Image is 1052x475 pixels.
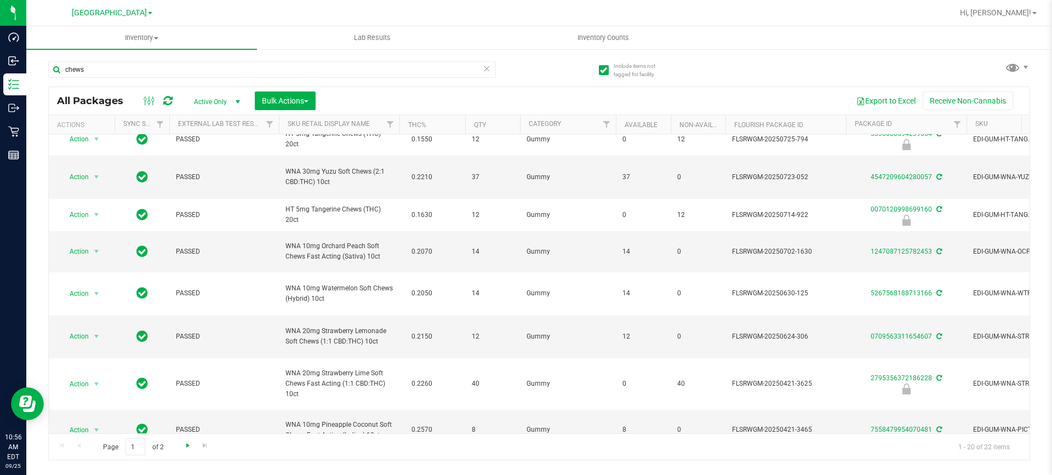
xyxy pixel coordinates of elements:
span: Sync from Compliance System [935,173,942,181]
span: PASSED [176,172,272,182]
span: Action [60,422,89,438]
inline-svg: Outbound [8,102,19,113]
span: 0.1630 [406,207,438,223]
span: Sync from Compliance System [935,374,942,382]
a: 5267568188713166 [871,289,932,297]
span: 0.2150 [406,329,438,345]
a: Non-Available [679,121,728,129]
div: Newly Received [844,139,968,150]
p: 10:56 AM EDT [5,432,21,462]
span: select [90,329,104,344]
span: Sync from Compliance System [935,248,942,255]
div: Newly Received [844,384,968,394]
a: 4547209604280057 [871,173,932,181]
span: FLSRWGM-20250702-1630 [732,247,839,257]
span: 40 [677,379,719,389]
span: Action [60,131,89,147]
span: FLSRWGM-20250714-922 [732,210,839,220]
span: All Packages [57,95,134,107]
span: 12 [472,331,513,342]
span: Gummy [527,134,609,145]
span: HT 5mg Tangerine Chews (THC) 20ct [285,129,393,150]
a: Go to the last page [197,438,213,453]
span: In Sync [136,422,148,437]
span: Gummy [527,247,609,257]
a: Filter [598,115,616,134]
span: 0 [622,210,664,220]
span: 0 [677,288,719,299]
span: 40 [472,379,513,389]
span: WNA 30mg Yuzu Soft Chews (2:1 CBD:THC) 10ct [285,167,393,187]
span: PASSED [176,425,272,435]
a: 1247087125782453 [871,248,932,255]
span: WNA 20mg Strawberry Lime Soft Chews Fast Acting (1:1 CBD:THC) 10ct [285,368,393,400]
span: Sync from Compliance System [935,333,942,340]
span: PASSED [176,210,272,220]
a: Qty [474,121,486,129]
span: 12 [472,134,513,145]
span: FLSRWGM-20250421-3625 [732,379,839,389]
span: 1 - 20 of 22 items [950,438,1019,455]
span: In Sync [136,169,148,185]
span: select [90,244,104,259]
span: Action [60,376,89,392]
span: Gummy [527,288,609,299]
span: 8 [622,425,664,435]
a: Inventory Counts [488,26,718,49]
span: FLSRWGM-20250421-3465 [732,425,839,435]
p: 09/25 [5,462,21,470]
span: 0 [677,425,719,435]
span: [GEOGRAPHIC_DATA] [72,8,147,18]
button: Export to Excel [849,91,923,110]
span: 12 [677,134,719,145]
span: Inventory Counts [563,33,644,43]
a: 0070120998699160 [871,205,932,213]
span: In Sync [136,329,148,344]
a: Package ID [855,120,892,128]
div: Actions [57,121,110,129]
span: select [90,286,104,301]
span: Hi, [PERSON_NAME]! [960,8,1031,17]
span: 12 [677,210,719,220]
a: Filter [948,115,967,134]
a: 5336000694239664 [871,130,932,138]
inline-svg: Dashboard [8,32,19,43]
span: In Sync [136,207,148,222]
span: PASSED [176,247,272,257]
inline-svg: Reports [8,150,19,161]
input: Search Package ID, Item Name, SKU, Lot or Part Number... [48,61,496,78]
span: HT 5mg Tangerine Chews (THC) 20ct [285,204,393,225]
span: Gummy [527,172,609,182]
div: Newly Received [844,215,968,226]
a: Flourish Package ID [734,121,803,129]
span: select [90,169,104,185]
inline-svg: Inbound [8,55,19,66]
span: In Sync [136,285,148,301]
a: Category [529,120,561,128]
a: SKU [975,120,988,128]
span: FLSRWGM-20250725-794 [732,134,839,145]
span: Include items not tagged for facility [614,62,668,78]
span: Sync from Compliance System [935,289,942,297]
span: FLSRWGM-20250630-125 [732,288,839,299]
span: 0 [677,172,719,182]
span: Gummy [527,210,609,220]
span: PASSED [176,288,272,299]
span: select [90,207,104,222]
span: 0.2050 [406,285,438,301]
span: 12 [472,210,513,220]
a: 2795356372186228 [871,374,932,382]
a: Available [625,121,658,129]
input: 1 [125,438,145,455]
a: Filter [381,115,399,134]
a: Sync Status [123,120,165,128]
span: 0 [677,247,719,257]
span: 0.2260 [406,376,438,392]
span: select [90,422,104,438]
a: Sku Retail Display Name [288,120,370,128]
span: PASSED [176,134,272,145]
a: Inventory [26,26,257,49]
span: Lab Results [339,33,405,43]
span: WNA 10mg Watermelon Soft Chews (Hybrid) 10ct [285,283,393,304]
iframe: Resource center [11,387,44,420]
